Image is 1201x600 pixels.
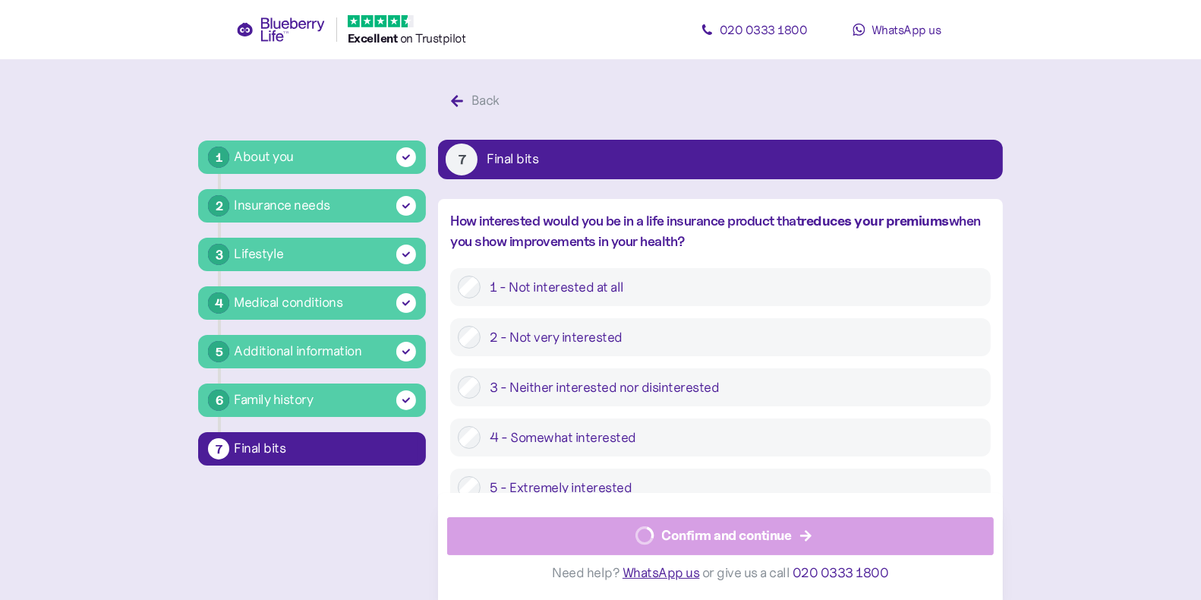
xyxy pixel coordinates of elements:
div: Medical conditions [234,292,342,313]
div: Final bits [234,442,416,456]
div: 7 [208,438,229,459]
div: About you [234,147,294,167]
button: 6Family history [198,384,426,417]
div: 1 [208,147,229,168]
div: 3 [208,244,229,265]
div: 5 [208,341,229,362]
div: 6 [208,390,229,411]
a: 020 0333 1800 [686,14,822,45]
button: 3Lifestyle [198,238,426,271]
span: on Trustpilot [400,30,466,46]
span: WhatsApp us [872,22,941,37]
label: 4 - Somewhat interested [481,426,982,449]
span: 020 0333 1800 [793,564,889,581]
span: 020 0333 1800 [720,22,808,37]
span: Excellent ️ [348,30,400,46]
strong: reduces your premiums [801,212,949,229]
div: Need help? or give us a call [447,555,993,591]
div: Final bits [487,153,538,166]
div: Lifestyle [234,244,284,264]
span: WhatsApp us [623,564,700,581]
button: Back [438,85,516,117]
div: Back [471,90,500,111]
div: 4 [208,292,229,314]
div: Insurance needs [234,195,330,216]
button: 5Additional information [198,335,426,368]
button: 7Final bits [198,432,426,466]
span: How interested would you be in a life insurance product that when you show improvements in your h... [450,213,981,249]
label: 1 - Not interested at all [481,276,982,298]
label: 2 - Not very interested [481,326,982,349]
button: 7Final bits [438,140,1002,179]
label: 5 - Extremely interested [481,476,982,499]
a: WhatsApp us [828,14,965,45]
div: Family history [234,390,313,410]
button: 2Insurance needs [198,189,426,223]
div: Additional information [234,341,361,362]
div: 7 [446,144,478,175]
label: 3 - Neither interested nor disinterested [481,376,982,399]
button: 4Medical conditions [198,286,426,320]
button: 1About you [198,141,426,174]
div: 2 [208,195,229,216]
